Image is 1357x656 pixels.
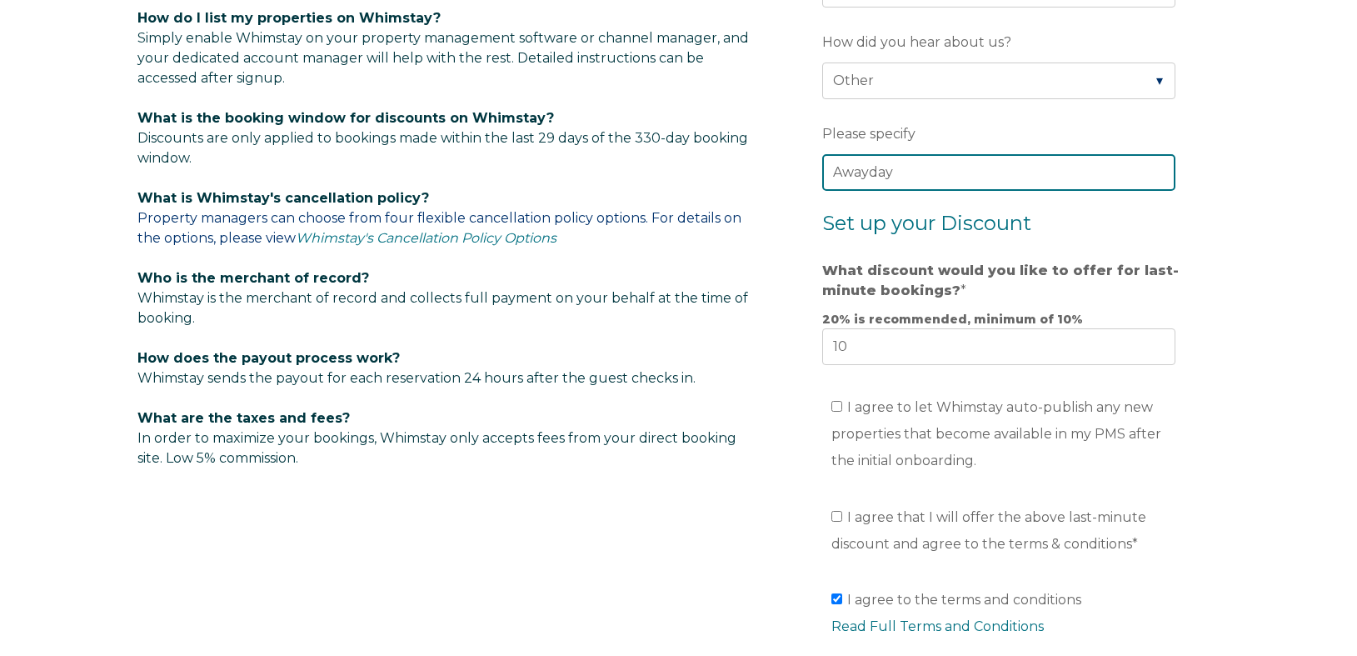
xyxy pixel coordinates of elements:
[137,410,736,466] span: In order to maximize your bookings, Whimstay only accepts fees from your direct booking site. Low...
[137,370,696,386] span: Whimstay sends the payout for each reservation 24 hours after the guest checks in.
[831,399,1161,468] span: I agree to let Whimstay auto-publish any new properties that become available in my PMS after the...
[822,121,915,147] span: Please specify
[296,230,556,246] a: Whimstay's Cancellation Policy Options
[831,511,842,522] input: I agree that I will offer the above last-minute discount and agree to the terms & conditions*
[137,270,369,286] span: Who is the merchant of record?
[822,312,1083,327] strong: 20% is recommended, minimum of 10%
[831,509,1146,552] span: I agree that I will offer the above last-minute discount and agree to the terms & conditions
[137,188,757,248] p: Property managers can choose from four flexible cancellation policy options. For details on the o...
[822,263,1179,298] strong: What discount would you like to offer for last-minute bookings?
[831,593,842,604] input: I agree to the terms and conditionsRead Full Terms and Conditions*
[831,401,842,412] input: I agree to let Whimstay auto-publish any new properties that become available in my PMS after the...
[137,290,748,326] span: Whimstay is the merchant of record and collects full payment on your behalf at the time of booking.
[822,29,1011,55] span: How did you hear about us?
[137,10,441,26] span: How do I list my properties on Whimstay?
[822,211,1031,235] span: Set up your Discount
[137,410,350,426] span: What are the taxes and fees?
[137,30,749,86] span: Simply enable Whimstay on your property management software or channel manager, and your dedicate...
[137,130,748,166] span: Discounts are only applied to bookings made within the last 29 days of the 330-day booking window.
[137,190,429,206] span: What is Whimstay's cancellation policy?
[137,350,400,366] span: How does the payout process work?
[137,110,554,126] span: What is the booking window for discounts on Whimstay?
[831,618,1044,634] a: Read Full Terms and Conditions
